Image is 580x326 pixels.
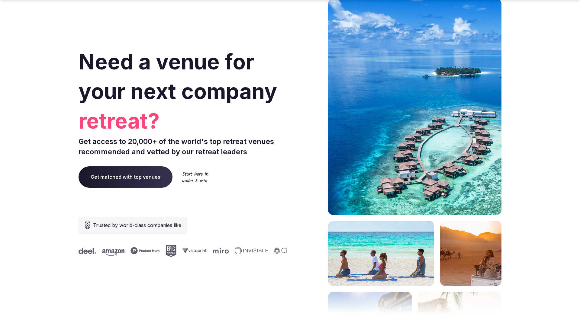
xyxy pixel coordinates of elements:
[93,222,181,229] span: Trusted by world-class companies like
[79,106,288,136] span: retreat?
[440,221,501,286] img: woman sitting in back of truck with camels
[328,221,434,286] img: yoga on tropical beach
[78,248,95,254] svg: Deel company logo
[79,49,277,104] span: Need a venue for your next company
[182,172,208,182] img: Start here in under 5 min
[213,248,228,254] svg: Miro company logo
[79,166,172,187] a: Get matched with top venues
[79,136,288,157] p: Get access to 20,000+ of the world's top retreat venues recommended and vetted by our retreat lea...
[165,245,176,257] svg: Epic Games company logo
[234,247,267,254] svg: Invisible company logo
[182,248,207,253] svg: Vistaprint company logo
